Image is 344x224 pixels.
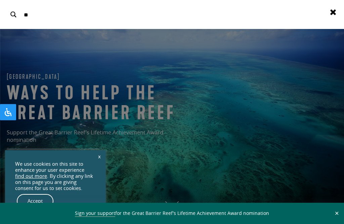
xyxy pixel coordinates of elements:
a: x [95,149,104,164]
div: We use cookies on this site to enhance your user experience . By clicking any link on this page y... [15,161,96,191]
a: Sign your support [75,210,115,217]
form: Search form [25,8,326,21]
button: Search magnifier button [7,8,20,21]
svg: Open Accessibility Panel [4,108,12,116]
a: find out more [15,173,47,179]
a: Accept [17,194,53,208]
button: Close [333,210,341,216]
span: for the Great Barrier Reef’s Lifetime Achievement Award nomination [75,210,269,217]
input: Search input [24,7,324,22]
